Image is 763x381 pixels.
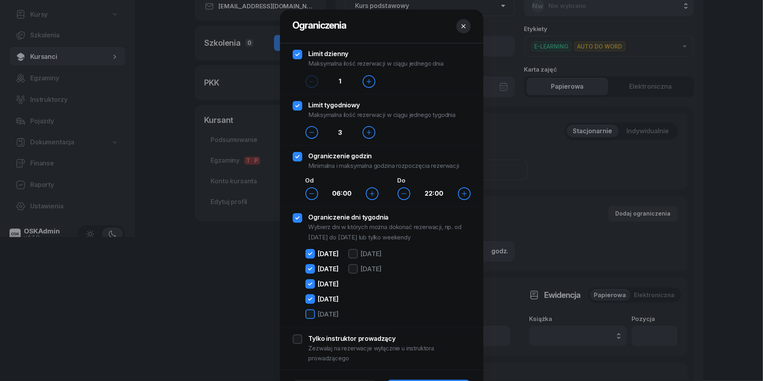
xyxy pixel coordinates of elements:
[318,296,339,302] div: [DATE]
[309,58,444,69] div: Maksymalna ilość rezerwacji w ciągu jednego dnia
[318,311,339,317] div: [DATE]
[309,161,460,171] div: Minimalna i maksymalna godzina rozpoczęcia rezerwacji
[309,151,460,161] div: Ograniczenie godzin
[309,49,444,58] div: Limit dzienny
[318,128,363,138] div: 3
[318,251,339,257] div: [DATE]
[318,189,366,199] div: 06:00
[318,76,363,87] div: 1
[361,251,382,257] div: [DATE]
[309,343,471,364] div: Zezwalaj na rezerwacje wyłącznie u instruktora prowadzącego
[410,189,458,199] div: 22:00
[318,266,339,272] div: [DATE]
[361,266,382,272] div: [DATE]
[309,212,471,222] div: Ograniczenie dni tygodnia
[309,110,456,120] div: Maksymalna ilość rezerwacji w ciągu jednego tygodnia
[309,334,471,343] div: Tylko instruktor prowadzący
[309,100,456,110] div: Limit tygodniowy
[293,19,347,33] h2: Ograniczenia
[318,281,339,287] div: [DATE]
[309,222,471,242] div: Wybierz dni w których można dokonać rezerwacji, np. od [DATE] do [DATE] lub tylko weekendy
